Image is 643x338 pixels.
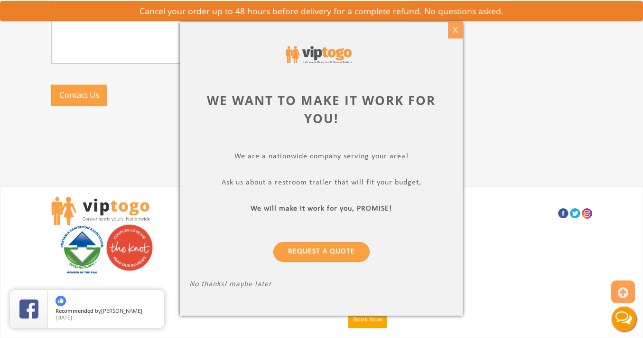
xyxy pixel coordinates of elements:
[101,307,142,314] span: [PERSON_NAME]
[189,92,453,127] div: We want to make it work for you!
[251,205,392,212] b: We will make it work for you, PROMISE!
[19,299,38,319] img: Review Rating
[189,152,453,163] p: We are a nationwide company serving your area!
[273,242,370,262] a: Request a Quote
[56,308,157,315] span: by
[286,46,352,63] img: viptogo logo
[56,296,66,306] img: thumbs up icon
[189,280,453,291] p: No thanks! maybe later
[189,178,453,189] p: Ask us about a restroom trailer that will fit your budget,
[448,22,463,39] div: X
[56,314,72,321] span: [DATE]
[605,300,643,338] button: Live Chat
[56,307,93,314] span: Recommended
